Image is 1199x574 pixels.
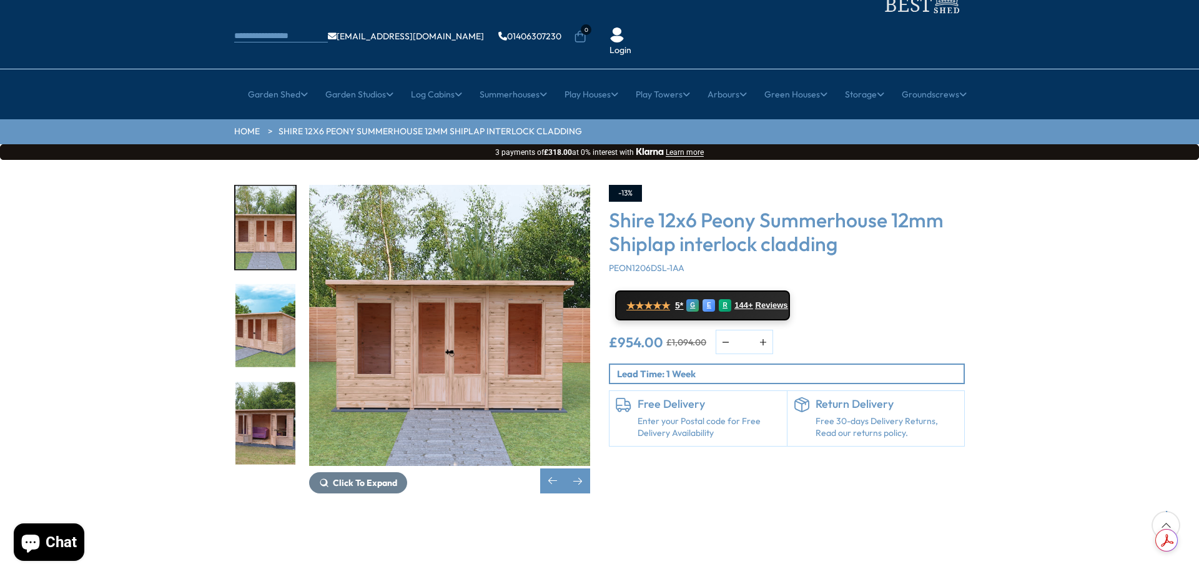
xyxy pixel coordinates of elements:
a: Enter your Postal code for Free Delivery Availability [638,415,781,440]
span: ★★★★★ [626,300,670,312]
a: Summerhouses [480,79,547,110]
img: Peoney_12x6__fence_0070_200x200.jpg [235,284,295,367]
a: Arbours [708,79,747,110]
ins: £954.00 [609,335,663,349]
div: Previous slide [540,468,565,493]
a: Play Towers [636,79,690,110]
h6: Return Delivery [816,397,959,411]
del: £1,094.00 [666,338,706,347]
a: Login [609,44,631,57]
h6: Free Delivery [638,397,781,411]
a: Green Houses [764,79,827,110]
a: Garden Studios [325,79,393,110]
inbox-online-store-chat: Shopify online store chat [10,523,88,564]
a: ★★★★★ 5* G E R 144+ Reviews [615,290,790,320]
a: 0 [574,31,586,43]
div: -13% [609,185,642,202]
p: Lead Time: 1 Week [617,367,964,380]
div: Next slide [565,468,590,493]
img: Peoney_12x6_life__0045_200x200.jpg [235,382,295,465]
span: 144+ [734,300,752,310]
a: 01406307230 [498,32,561,41]
a: Garden Shed [248,79,308,110]
span: PEON1206DSL-1AA [609,262,684,274]
span: Click To Expand [333,477,397,488]
a: Storage [845,79,884,110]
a: Play Houses [565,79,618,110]
a: HOME [234,126,260,138]
span: 0 [581,24,591,35]
img: User Icon [609,27,624,42]
div: G [686,299,699,312]
img: Peoney_12x6__fence_0000_200x200.jpg [235,186,295,269]
a: Shire 12x6 Peony Summerhouse 12mm Shiplap interlock cladding [279,126,582,138]
a: [EMAIL_ADDRESS][DOMAIN_NAME] [328,32,484,41]
span: Reviews [756,300,788,310]
div: R [719,299,731,312]
button: Click To Expand [309,472,407,493]
a: Groundscrews [902,79,967,110]
div: 10 / 21 [234,283,297,369]
div: E [703,299,715,312]
div: 9 / 21 [234,185,297,270]
h3: Shire 12x6 Peony Summerhouse 12mm Shiplap interlock cladding [609,208,965,256]
p: Free 30-days Delivery Returns, Read our returns policy. [816,415,959,440]
a: Log Cabins [411,79,462,110]
div: 9 / 21 [309,185,590,493]
div: 11 / 21 [234,380,297,466]
img: Shire 12x6 Peony Summerhouse 12mm Shiplap interlock cladding [309,185,590,466]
